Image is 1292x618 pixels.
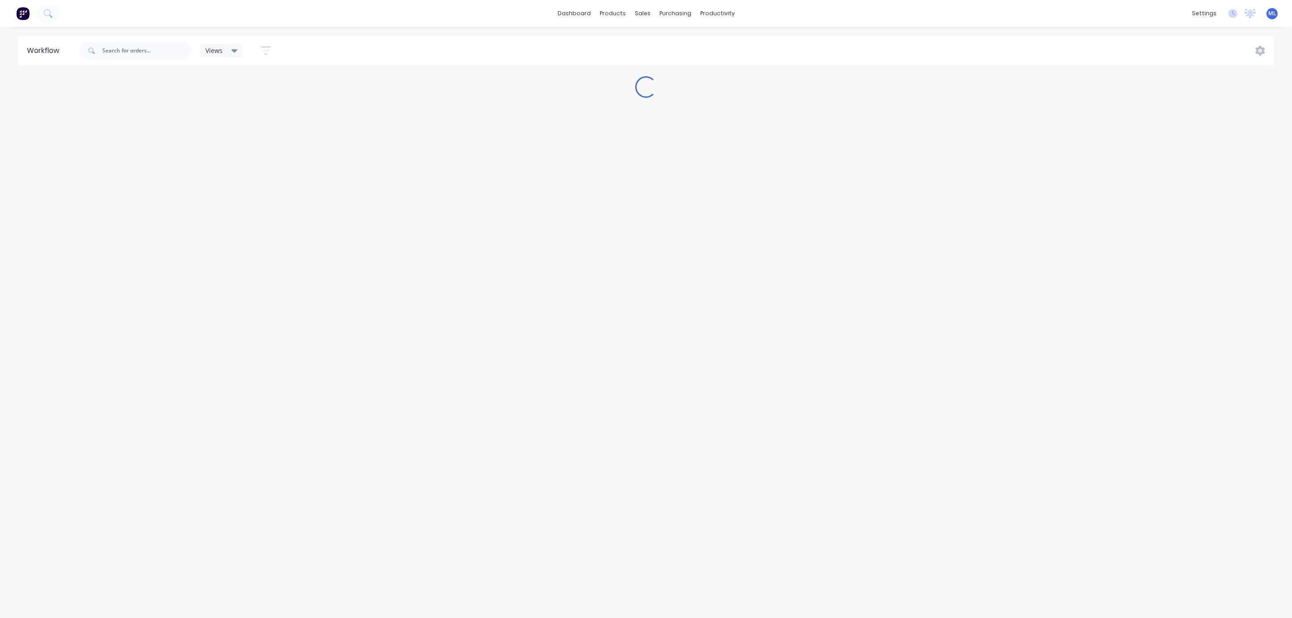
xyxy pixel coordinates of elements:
[1268,9,1276,17] span: ML
[696,7,739,20] div: productivity
[205,46,223,55] span: Views
[16,7,30,20] img: Factory
[655,7,696,20] div: purchasing
[553,7,595,20] a: dashboard
[102,42,191,60] input: Search for orders...
[1187,7,1221,20] div: settings
[595,7,630,20] div: products
[630,7,655,20] div: sales
[27,45,64,56] div: Workflow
